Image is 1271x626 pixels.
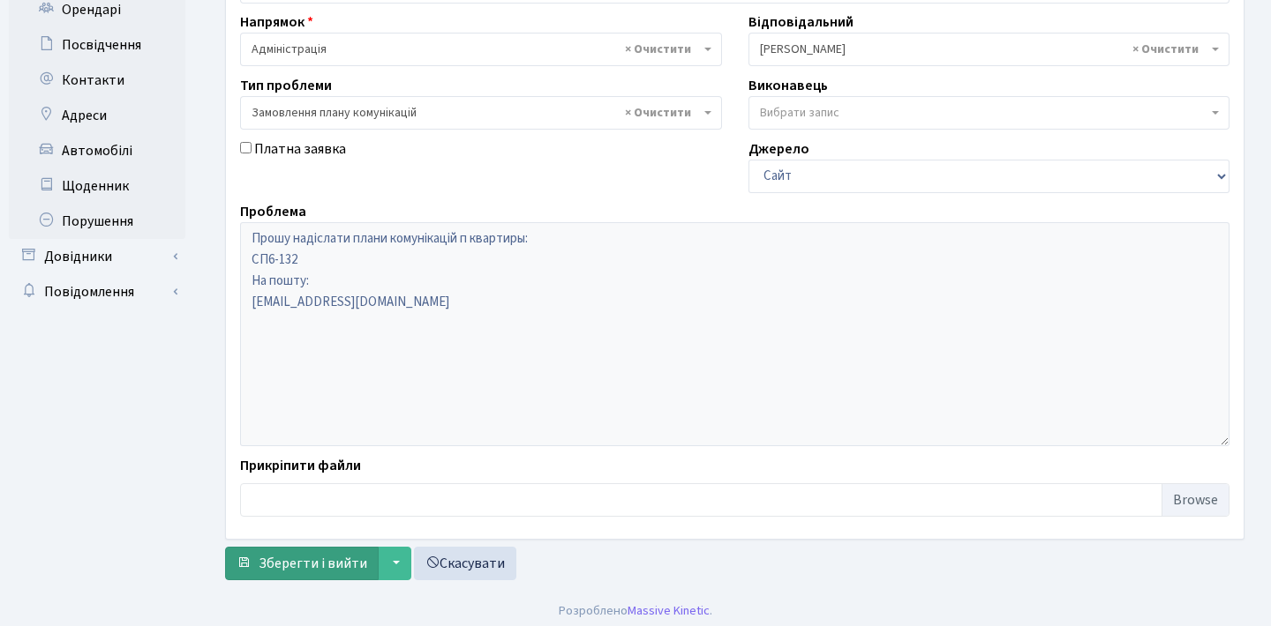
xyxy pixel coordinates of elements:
[9,27,185,63] a: Посвідчення
[259,554,367,573] span: Зберегти і вийти
[748,75,828,96] label: Виконавець
[9,239,185,274] a: Довідники
[225,547,379,580] button: Зберегти і вийти
[9,204,185,239] a: Порушення
[254,138,346,160] label: Платна заявка
[414,547,516,580] a: Скасувати
[240,11,313,33] label: Напрямок
[240,75,332,96] label: Тип проблеми
[240,222,1230,446] textarea: Прошу надіслати плани комунікацій п квартиры: СП6-132 На пошту: [EMAIL_ADDRESS][DOMAIN_NAME]
[625,41,691,58] span: Видалити всі елементи
[240,201,306,222] label: Проблема
[252,41,700,58] span: Адміністрація
[625,104,691,122] span: Видалити всі елементи
[559,601,712,621] div: Розроблено .
[9,63,185,98] a: Контакти
[760,41,1208,58] span: Синельник С.В.
[760,104,839,122] span: Вибрати запис
[1132,41,1199,58] span: Видалити всі елементи
[748,11,854,33] label: Відповідальний
[748,33,1230,66] span: Синельник С.В.
[9,98,185,133] a: Адреси
[9,168,185,204] a: Щоденник
[9,133,185,168] a: Автомобілі
[240,455,361,476] label: Прикріпити файли
[240,96,722,130] span: Замовлення плану комунікацій
[240,33,722,66] span: Адміністрація
[748,138,809,160] label: Джерело
[252,104,700,122] span: Замовлення плану комунікацій
[628,601,710,620] a: Massive Kinetic
[9,274,185,309] a: Повідомлення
